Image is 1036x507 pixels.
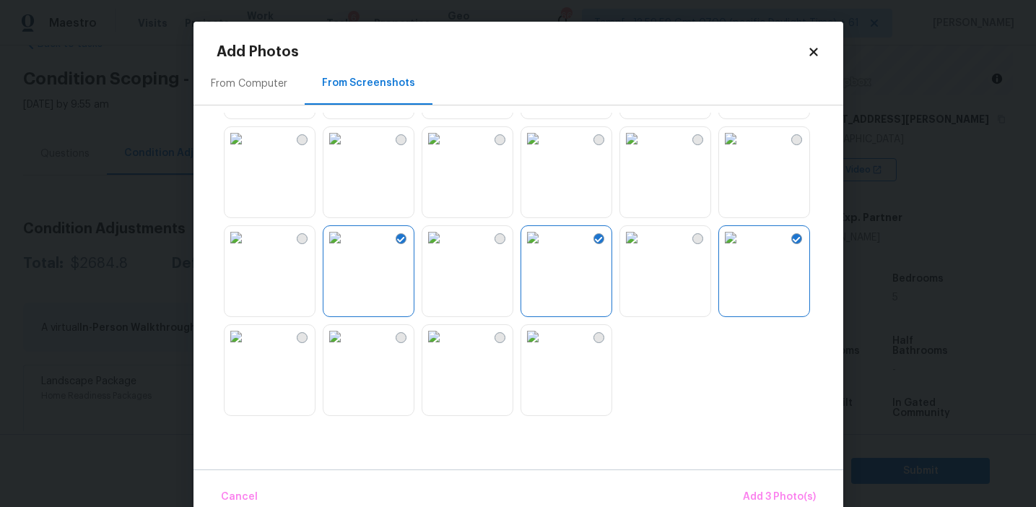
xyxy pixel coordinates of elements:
[217,45,807,59] h2: Add Photos
[743,488,816,506] span: Add 3 Photo(s)
[793,237,801,243] img: Screenshot Selected Check Icon
[211,77,287,91] div: From Computer
[322,76,415,90] div: From Screenshots
[595,237,603,243] img: Screenshot Selected Check Icon
[221,488,258,506] span: Cancel
[397,237,405,243] img: Screenshot Selected Check Icon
